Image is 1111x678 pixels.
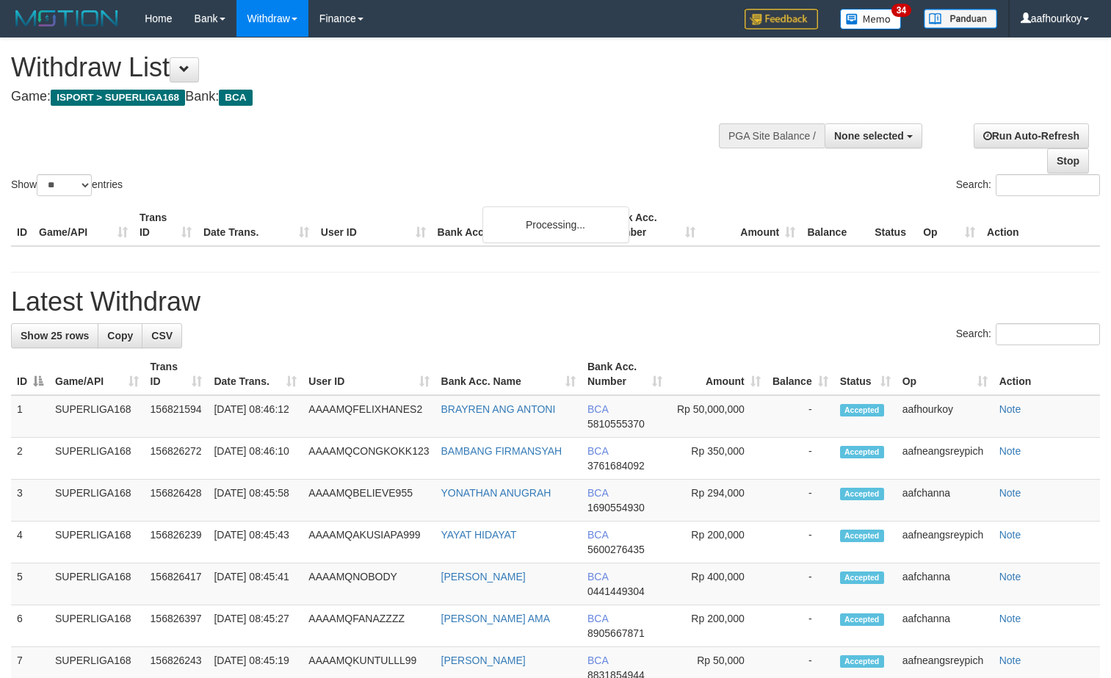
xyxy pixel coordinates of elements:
td: - [767,605,834,647]
button: None selected [825,123,922,148]
td: AAAAMQFELIXHANES2 [303,395,435,438]
td: - [767,480,834,522]
h1: Withdraw List [11,53,726,82]
td: SUPERLIGA168 [49,605,145,647]
span: BCA [587,529,608,541]
img: Button%20Memo.svg [840,9,902,29]
div: Processing... [482,206,629,243]
td: Rp 350,000 [668,438,767,480]
span: Copy 1690554930 to clipboard [587,502,645,513]
th: Action [994,353,1100,395]
th: Bank Acc. Number: activate to sort column ascending [582,353,668,395]
td: aafhourkoy [897,395,994,438]
span: BCA [219,90,252,106]
td: SUPERLIGA168 [49,522,145,563]
a: YONATHAN ANUGRAH [441,487,551,499]
td: aafchanna [897,563,994,605]
td: aafchanna [897,480,994,522]
td: AAAAMQFANAZZZZ [303,605,435,647]
th: Date Trans.: activate to sort column ascending [208,353,303,395]
a: Note [999,487,1021,499]
td: aafneangsreypich [897,522,994,563]
span: Accepted [840,488,884,500]
div: PGA Site Balance / [719,123,825,148]
th: Status: activate to sort column ascending [834,353,897,395]
a: Run Auto-Refresh [974,123,1089,148]
td: 156826272 [145,438,209,480]
span: Copy 0441449304 to clipboard [587,585,645,597]
th: Status [869,204,917,246]
span: BCA [587,654,608,666]
td: - [767,395,834,438]
span: Copy 8905667871 to clipboard [587,627,645,639]
span: Copy 3761684092 to clipboard [587,460,645,472]
input: Search: [996,174,1100,196]
input: Search: [996,323,1100,345]
span: ISPORT > SUPERLIGA168 [51,90,185,106]
td: AAAAMQCONGKOKK123 [303,438,435,480]
td: 1 [11,395,49,438]
span: Accepted [840,404,884,416]
th: Op [917,204,981,246]
th: Bank Acc. Name [432,204,602,246]
td: aafneangsreypich [897,438,994,480]
td: 156826397 [145,605,209,647]
td: Rp 200,000 [668,522,767,563]
h1: Latest Withdraw [11,287,1100,317]
span: None selected [834,130,904,142]
span: Show 25 rows [21,330,89,342]
a: [PERSON_NAME] AMA [441,613,551,624]
td: 156826428 [145,480,209,522]
th: Amount [701,204,801,246]
span: Copy [107,330,133,342]
td: Rp 200,000 [668,605,767,647]
th: Bank Acc. Number [601,204,701,246]
td: AAAAMQAKUSIAPA999 [303,522,435,563]
td: AAAAMQBELIEVE955 [303,480,435,522]
img: panduan.png [924,9,997,29]
label: Search: [956,174,1100,196]
td: [DATE] 08:45:27 [208,605,303,647]
span: Accepted [840,530,884,542]
td: aafchanna [897,605,994,647]
td: 4 [11,522,49,563]
a: [PERSON_NAME] [441,571,526,583]
a: Note [999,529,1021,541]
td: Rp 294,000 [668,480,767,522]
a: CSV [142,323,182,348]
span: CSV [151,330,173,342]
a: Note [999,403,1021,415]
span: Accepted [840,655,884,668]
span: BCA [587,487,608,499]
th: ID [11,204,33,246]
td: [DATE] 08:45:43 [208,522,303,563]
span: 34 [891,4,911,17]
td: SUPERLIGA168 [49,395,145,438]
td: - [767,438,834,480]
span: Accepted [840,571,884,584]
a: YAYAT HIDAYAT [441,529,517,541]
td: SUPERLIGA168 [49,438,145,480]
a: Stop [1047,148,1089,173]
span: BCA [587,613,608,624]
th: User ID: activate to sort column ascending [303,353,435,395]
a: BAMBANG FIRMANSYAH [441,445,562,457]
td: AAAAMQNOBODY [303,563,435,605]
th: Bank Acc. Name: activate to sort column ascending [435,353,582,395]
td: [DATE] 08:46:12 [208,395,303,438]
td: [DATE] 08:45:41 [208,563,303,605]
th: Game/API: activate to sort column ascending [49,353,145,395]
img: Feedback.jpg [745,9,818,29]
a: [PERSON_NAME] [441,654,526,666]
td: SUPERLIGA168 [49,480,145,522]
th: Date Trans. [198,204,315,246]
th: Action [981,204,1100,246]
h4: Game: Bank: [11,90,726,104]
span: BCA [587,445,608,457]
span: BCA [587,403,608,415]
a: Note [999,445,1021,457]
td: [DATE] 08:45:58 [208,480,303,522]
a: Note [999,571,1021,583]
a: BRAYREN ANG ANTONI [441,403,556,415]
span: BCA [587,571,608,583]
